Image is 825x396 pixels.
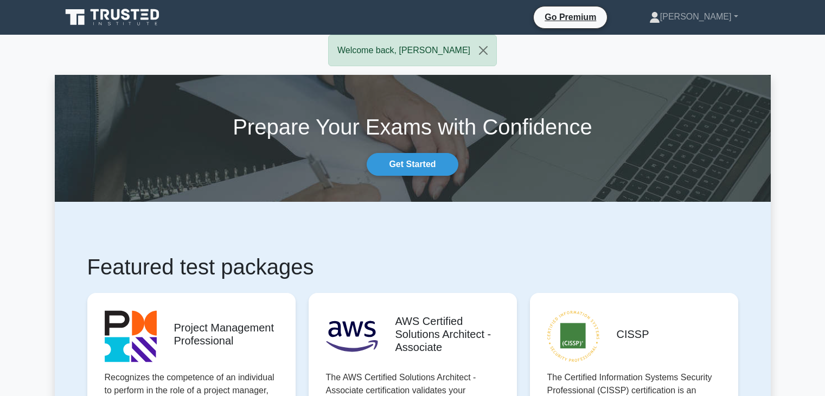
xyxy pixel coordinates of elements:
[367,153,458,176] a: Get Started
[623,6,764,28] a: [PERSON_NAME]
[87,254,738,280] h1: Featured test packages
[538,10,603,24] a: Go Premium
[470,35,496,66] button: Close
[328,35,497,66] div: Welcome back, [PERSON_NAME]
[55,114,771,140] h1: Prepare Your Exams with Confidence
